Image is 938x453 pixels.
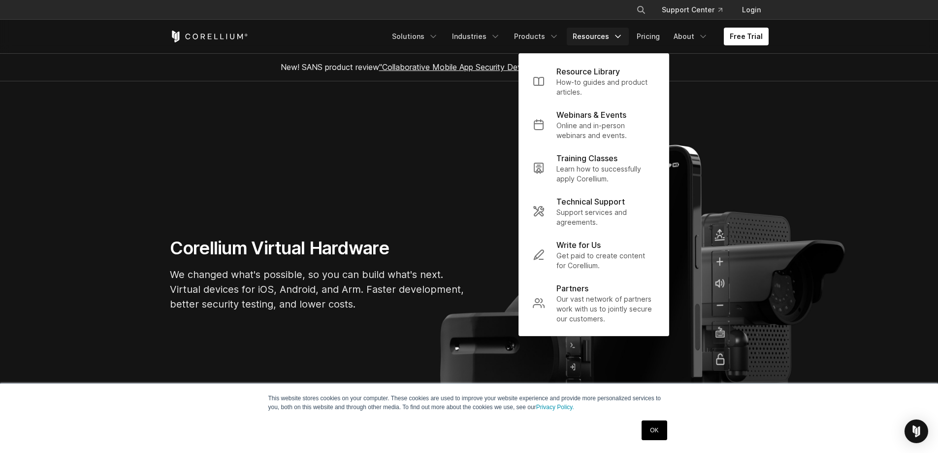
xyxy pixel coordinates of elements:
p: Training Classes [556,152,617,164]
a: About [668,28,714,45]
a: Webinars & Events Online and in-person webinars and events. [525,103,663,146]
p: Technical Support [556,196,625,208]
a: Products [508,28,565,45]
p: Learn how to successfully apply Corellium. [556,164,655,184]
p: Resource Library [556,66,620,77]
p: Get paid to create content for Corellium. [556,251,655,271]
a: OK [642,420,667,440]
p: Support services and agreements. [556,208,655,227]
p: Online and in-person webinars and events. [556,121,655,140]
h1: Corellium Virtual Hardware [170,237,465,259]
a: Resource Library How-to guides and product articles. [525,60,663,103]
div: Navigation Menu [624,1,769,19]
p: We changed what's possible, so you can build what's next. Virtual devices for iOS, Android, and A... [170,267,465,312]
a: Privacy Policy. [536,404,574,411]
p: Write for Us [556,239,601,251]
a: Login [734,1,769,19]
button: Search [632,1,650,19]
a: "Collaborative Mobile App Security Development and Analysis" [379,62,606,72]
a: Partners Our vast network of partners work with us to jointly secure our customers. [525,277,663,330]
a: Resources [567,28,629,45]
a: Training Classes Learn how to successfully apply Corellium. [525,146,663,190]
p: Our vast network of partners work with us to jointly secure our customers. [556,294,655,324]
a: Support Center [654,1,730,19]
p: How-to guides and product articles. [556,77,655,97]
p: This website stores cookies on your computer. These cookies are used to improve your website expe... [268,394,670,412]
a: Pricing [631,28,666,45]
div: Open Intercom Messenger [905,419,928,443]
p: Webinars & Events [556,109,626,121]
div: Navigation Menu [386,28,769,45]
a: Solutions [386,28,444,45]
a: Technical Support Support services and agreements. [525,190,663,233]
a: Corellium Home [170,31,248,42]
a: Write for Us Get paid to create content for Corellium. [525,233,663,277]
p: Partners [556,282,588,294]
a: Free Trial [724,28,769,45]
span: New! SANS product review now available. [281,62,658,72]
a: Industries [446,28,506,45]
